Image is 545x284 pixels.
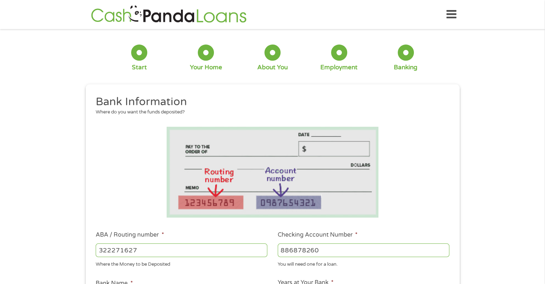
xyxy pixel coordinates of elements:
[96,95,444,109] h2: Bank Information
[320,64,358,71] div: Employment
[89,4,249,25] img: GetLoanNow Logo
[96,243,267,257] input: 263177916
[278,231,358,239] label: Checking Account Number
[96,259,267,268] div: Where the Money to be Deposited
[257,64,288,71] div: About You
[190,64,222,71] div: Your Home
[394,64,417,71] div: Banking
[167,127,379,218] img: Routing number location
[132,64,147,71] div: Start
[278,259,449,268] div: You will need one for a loan.
[278,243,449,257] input: 345634636
[96,109,444,116] div: Where do you want the funds deposited?
[96,231,164,239] label: ABA / Routing number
